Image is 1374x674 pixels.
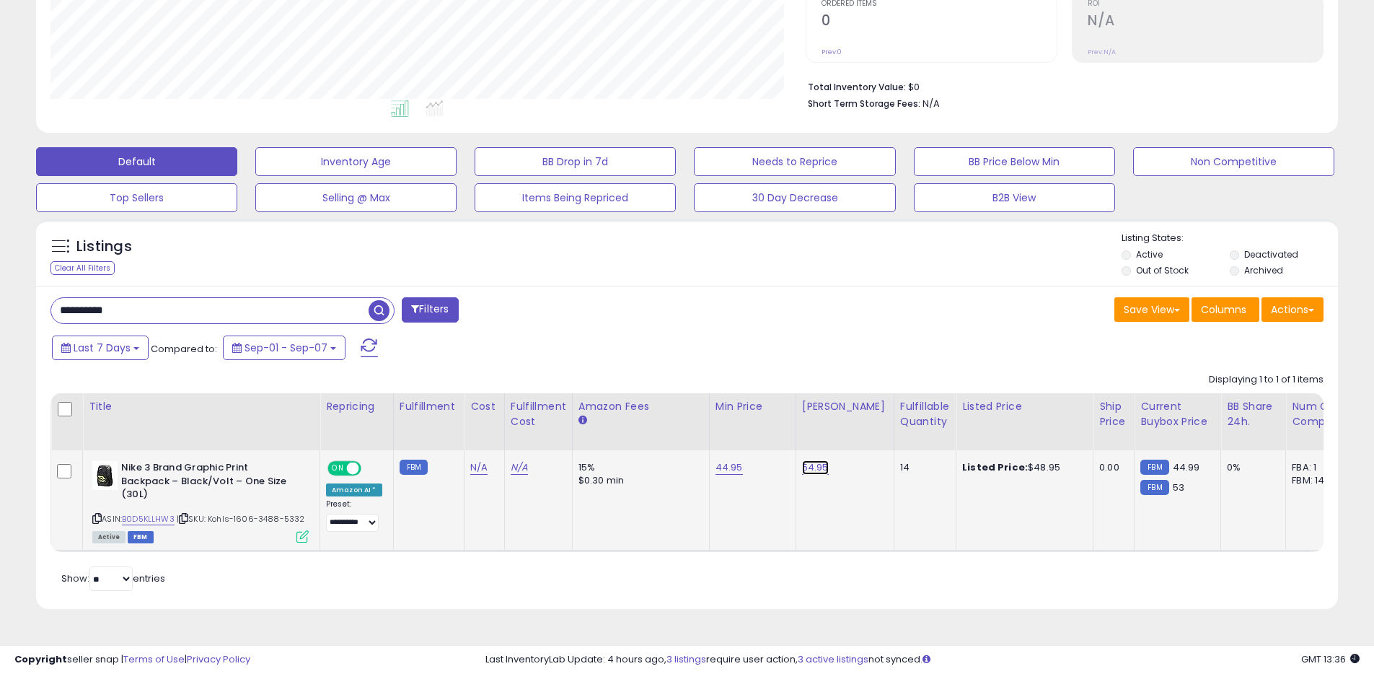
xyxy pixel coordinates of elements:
[123,652,185,666] a: Terms of Use
[1209,373,1324,387] div: Displaying 1 to 1 of 1 items
[92,461,118,490] img: 410tmHZ26fL._SL40_.jpg
[121,461,296,505] b: Nike 3 Brand Graphic Print Backpack – Black/Volt – One Size (30L)
[14,652,67,666] strong: Copyright
[128,531,154,543] span: FBM
[694,147,895,176] button: Needs to Reprice
[359,463,382,475] span: OFF
[1088,48,1116,56] small: Prev: N/A
[36,147,237,176] button: Default
[578,474,698,487] div: $0.30 min
[151,342,217,356] span: Compared to:
[802,399,888,414] div: [PERSON_NAME]
[900,399,950,429] div: Fulfillable Quantity
[578,461,698,474] div: 15%
[36,183,237,212] button: Top Sellers
[808,81,906,93] b: Total Inventory Value:
[1136,248,1163,261] label: Active
[122,513,175,525] a: B0D5KLLHW3
[1136,264,1189,276] label: Out of Stock
[1244,248,1298,261] label: Deactivated
[511,399,566,429] div: Fulfillment Cost
[402,297,458,323] button: Filters
[74,341,131,355] span: Last 7 Days
[400,460,428,475] small: FBM
[694,183,895,212] button: 30 Day Decrease
[187,652,250,666] a: Privacy Policy
[808,77,1313,95] li: $0
[255,183,457,212] button: Selling @ Max
[329,463,347,475] span: ON
[245,341,327,355] span: Sep-01 - Sep-07
[1227,461,1274,474] div: 0%
[822,12,1057,32] h2: 0
[1140,460,1168,475] small: FBM
[475,183,676,212] button: Items Being Repriced
[1099,461,1123,474] div: 0.00
[715,399,790,414] div: Min Price
[50,261,115,275] div: Clear All Filters
[808,97,920,110] b: Short Term Storage Fees:
[914,183,1115,212] button: B2B View
[475,147,676,176] button: BB Drop in 7d
[326,483,382,496] div: Amazon AI *
[1099,399,1128,429] div: Ship Price
[1292,461,1339,474] div: FBA: 1
[1192,297,1259,322] button: Columns
[511,460,528,475] a: N/A
[61,572,165,585] span: Show: entries
[578,414,587,427] small: Amazon Fees.
[177,513,305,525] span: | SKU: Kohls-1606-3488-5332
[326,399,387,414] div: Repricing
[1261,297,1324,322] button: Actions
[470,399,498,414] div: Cost
[89,399,314,414] div: Title
[715,460,743,475] a: 44.95
[92,461,309,541] div: ASIN:
[223,336,345,360] button: Sep-01 - Sep-07
[52,336,149,360] button: Last 7 Days
[485,653,1360,667] div: Last InventoryLab Update: 4 hours ago, require user action, not synced.
[1173,460,1200,474] span: 44.99
[962,461,1082,474] div: $48.95
[1201,302,1246,317] span: Columns
[76,237,132,257] h5: Listings
[1301,652,1360,666] span: 2025-09-16 13:36 GMT
[802,460,829,475] a: 54.95
[962,460,1028,474] b: Listed Price:
[1292,399,1344,429] div: Num of Comp.
[1088,12,1323,32] h2: N/A
[914,147,1115,176] button: BB Price Below Min
[922,97,940,110] span: N/A
[400,399,458,414] div: Fulfillment
[1140,480,1168,495] small: FBM
[962,399,1087,414] div: Listed Price
[578,399,703,414] div: Amazon Fees
[1140,399,1215,429] div: Current Buybox Price
[1114,297,1189,322] button: Save View
[470,460,488,475] a: N/A
[14,653,250,667] div: seller snap | |
[900,461,945,474] div: 14
[1133,147,1334,176] button: Non Competitive
[255,147,457,176] button: Inventory Age
[822,48,842,56] small: Prev: 0
[1244,264,1283,276] label: Archived
[92,531,125,543] span: All listings currently available for purchase on Amazon
[666,652,706,666] a: 3 listings
[1173,481,1184,494] span: 53
[798,652,868,666] a: 3 active listings
[326,499,382,532] div: Preset:
[1292,474,1339,487] div: FBM: 14
[1122,232,1338,245] p: Listing States:
[1227,399,1280,429] div: BB Share 24h.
